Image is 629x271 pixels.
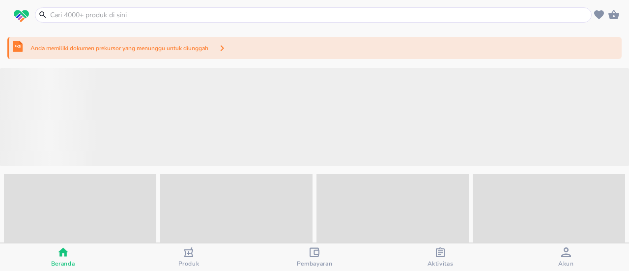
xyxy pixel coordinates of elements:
span: Pembayaran [297,260,333,268]
button: Pembayaran [252,243,377,271]
img: logo_swiperx_s.bd005f3b.svg [14,10,29,23]
p: Anda memiliki dokumen prekursor yang menunggu untuk diunggah [30,44,208,53]
span: Beranda [51,260,75,268]
button: Aktivitas [377,243,503,271]
button: Produk [126,243,252,271]
img: prekursor-icon.04a7e01b.svg [13,41,23,52]
span: Akun [558,260,574,268]
button: Akun [503,243,629,271]
input: Cari 4000+ produk di sini [49,10,589,20]
span: Aktivitas [428,260,454,268]
span: Produk [178,260,200,268]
